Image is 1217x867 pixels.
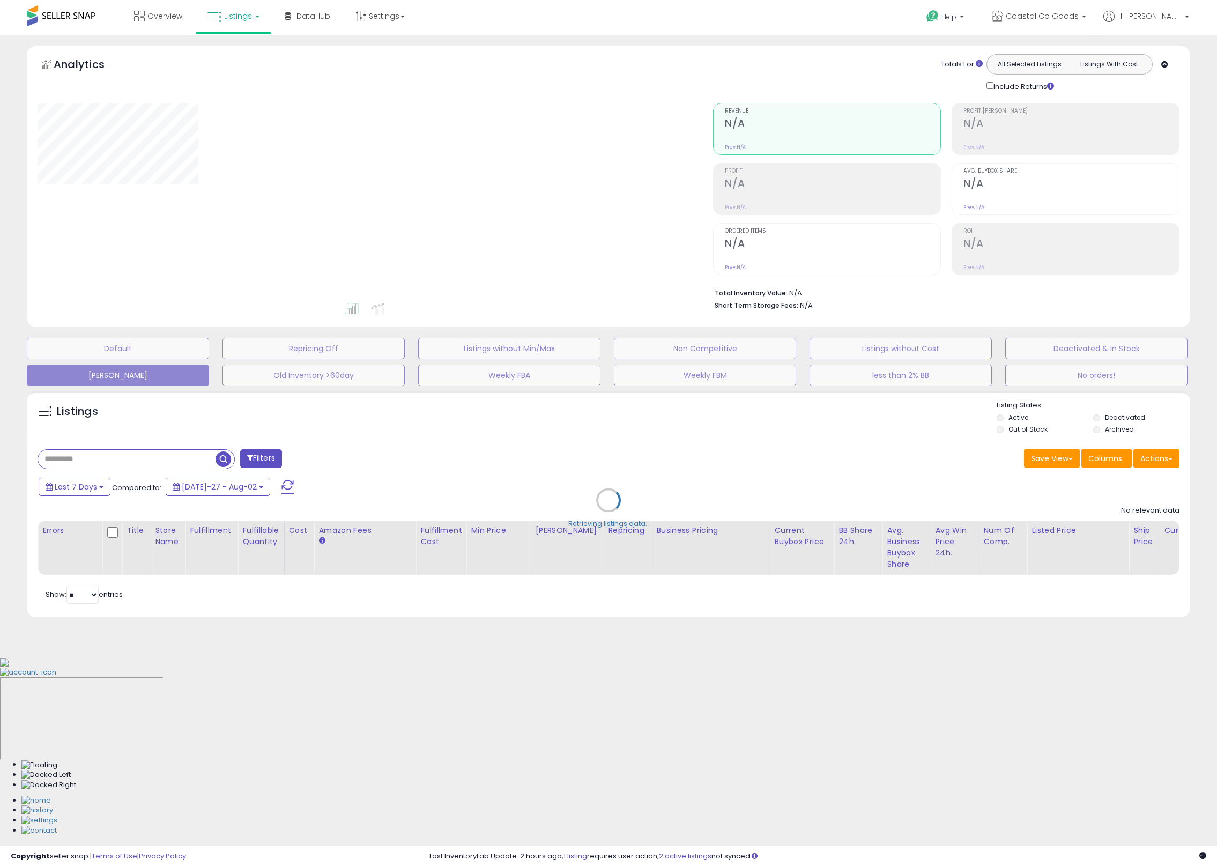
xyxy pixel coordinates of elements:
[1005,338,1188,359] button: Deactivated & In Stock
[963,168,1179,174] span: Avg. Buybox Share
[978,80,1067,92] div: Include Returns
[568,519,649,529] div: Retrieving listings data..
[725,108,940,114] span: Revenue
[918,2,975,35] a: Help
[963,204,984,210] small: Prev: N/A
[963,144,984,150] small: Prev: N/A
[725,177,940,192] h2: N/A
[1069,57,1149,71] button: Listings With Cost
[21,780,76,790] img: Docked Right
[725,168,940,174] span: Profit
[715,286,1171,299] li: N/A
[990,57,1070,71] button: All Selected Listings
[926,10,939,23] i: Get Help
[725,264,746,270] small: Prev: N/A
[614,365,796,386] button: Weekly FBM
[810,338,992,359] button: Listings without Cost
[1006,11,1079,21] span: Coastal Co Goods
[942,12,956,21] span: Help
[715,301,798,310] b: Short Term Storage Fees:
[1005,365,1188,386] button: No orders!
[222,338,405,359] button: Repricing Off
[614,338,796,359] button: Non Competitive
[27,365,209,386] button: [PERSON_NAME]
[963,264,984,270] small: Prev: N/A
[963,117,1179,132] h2: N/A
[725,238,940,252] h2: N/A
[725,204,746,210] small: Prev: N/A
[963,238,1179,252] h2: N/A
[963,108,1179,114] span: Profit [PERSON_NAME]
[963,177,1179,192] h2: N/A
[1117,11,1182,21] span: Hi [PERSON_NAME]
[1103,11,1189,35] a: Hi [PERSON_NAME]
[27,338,209,359] button: Default
[941,60,983,70] div: Totals For
[21,770,71,780] img: Docked Left
[21,826,57,836] img: Contact
[21,805,53,816] img: History
[725,228,940,234] span: Ordered Items
[418,338,600,359] button: Listings without Min/Max
[725,144,746,150] small: Prev: N/A
[800,300,813,310] span: N/A
[21,816,57,826] img: Settings
[810,365,992,386] button: less than 2% BB
[21,760,57,770] img: Floating
[222,365,405,386] button: Old Inventory >60day
[54,57,125,75] h5: Analytics
[147,11,182,21] span: Overview
[296,11,330,21] span: DataHub
[21,796,51,806] img: Home
[963,228,1179,234] span: ROI
[725,117,940,132] h2: N/A
[715,288,788,298] b: Total Inventory Value:
[224,11,252,21] span: Listings
[418,365,600,386] button: Weekly FBA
